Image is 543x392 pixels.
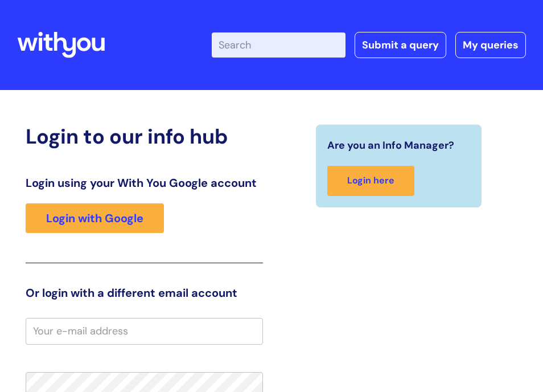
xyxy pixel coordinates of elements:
[455,32,526,58] a: My queries
[327,136,454,154] span: Are you an Info Manager?
[26,318,263,344] input: Your e-mail address
[26,124,263,149] h2: Login to our info hub
[355,32,446,58] a: Submit a query
[26,203,164,233] a: Login with Google
[26,176,263,190] h3: Login using your With You Google account
[212,32,345,58] input: Search
[26,286,263,300] h3: Or login with a different email account
[327,166,414,196] a: Login here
